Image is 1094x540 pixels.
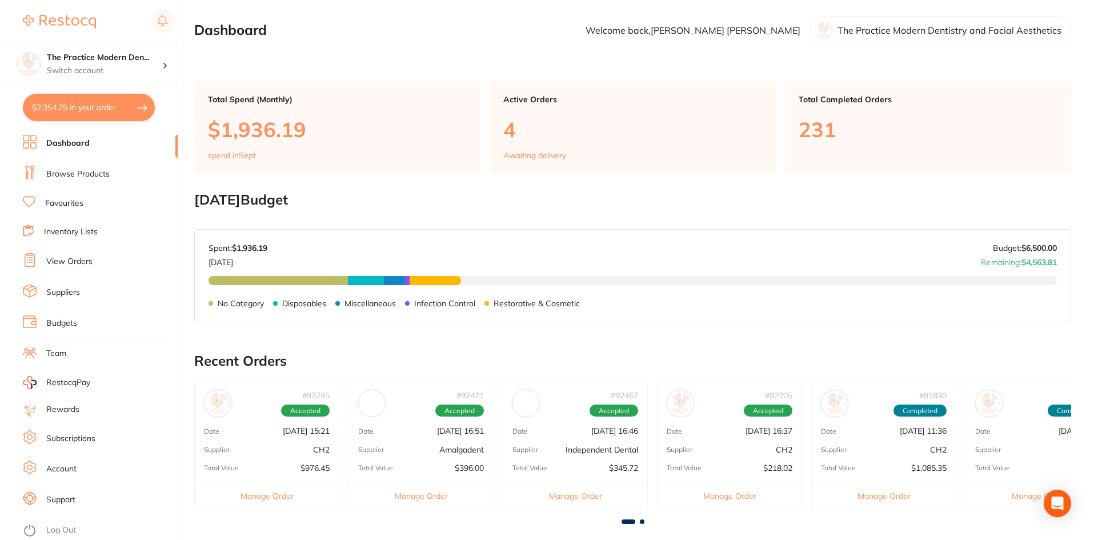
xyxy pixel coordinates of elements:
[799,95,1057,104] p: Total Completed Orders
[978,393,1000,414] img: CH2
[45,198,83,209] a: Favourites
[23,15,96,29] img: Restocq Logo
[46,138,90,149] a: Dashboard
[23,522,174,540] button: Log Out
[785,81,1071,174] a: Total Completed Orders231
[358,427,374,435] p: Date
[744,405,792,417] span: Accepted
[975,446,1001,454] p: Supplier
[837,25,1061,35] p: The Practice Modern Dentistry and Facial Aesthetics
[1044,490,1071,517] div: Open Intercom Messenger
[746,426,792,435] p: [DATE] 16:37
[975,464,1010,472] p: Total Value
[208,95,467,104] p: Total Spend (Monthly)
[667,446,692,454] p: Supplier
[46,525,76,536] a: Log Out
[611,391,638,400] p: # 92467
[218,299,264,308] p: No Category
[204,427,219,435] p: Date
[361,393,383,414] img: Amalgadent
[437,426,484,435] p: [DATE] 16:51
[590,405,638,417] span: Accepted
[670,393,691,414] img: CH2
[46,169,110,180] a: Browse Products
[204,464,239,472] p: Total Value
[44,226,98,238] a: Inventory Lists
[47,52,162,63] h4: The Practice Modern Dentistry and Facial Aesthetics
[46,433,95,445] a: Subscriptions
[893,405,947,417] span: Completed
[456,391,484,400] p: # 92471
[204,446,230,454] p: Supplier
[566,445,638,454] p: Independent Dental
[46,404,79,415] a: Rewards
[439,445,484,454] p: Amalgadent
[23,376,37,389] img: RestocqPay
[358,464,393,472] p: Total Value
[283,426,330,435] p: [DATE] 15:21
[765,391,792,400] p: # 92205
[194,353,1071,369] h2: Recent Orders
[232,243,267,253] strong: $1,936.19
[586,25,800,35] p: Welcome back, [PERSON_NAME] [PERSON_NAME]
[821,464,856,472] p: Total Value
[414,299,475,308] p: Infection Control
[824,393,845,414] img: CH2
[503,95,762,104] p: Active Orders
[23,376,90,389] a: RestocqPay
[919,391,947,400] p: # 91830
[512,427,528,435] p: Date
[503,482,647,510] button: Manage Order
[194,192,1071,208] h2: [DATE] Budget
[300,463,330,473] p: $976.45
[349,482,493,510] button: Manage Order
[281,405,330,417] span: Accepted
[46,494,75,506] a: Support
[208,118,467,141] p: $1,936.19
[209,253,267,267] p: [DATE]
[981,253,1057,267] p: Remaining:
[512,464,547,472] p: Total Value
[763,463,792,473] p: $218.02
[667,427,682,435] p: Date
[658,482,802,510] button: Manage Order
[993,243,1057,253] p: Budget:
[209,243,267,253] p: Spent:
[799,118,1057,141] p: 231
[46,318,77,329] a: Budgets
[47,65,162,77] p: Switch account
[900,426,947,435] p: [DATE] 11:36
[503,151,566,160] p: Awaiting delivery
[18,53,41,75] img: The Practice Modern Dentistry and Facial Aesthetics
[930,445,947,454] p: CH2
[46,463,77,475] a: Account
[344,299,396,308] p: Miscellaneous
[23,9,96,35] a: Restocq Logo
[1021,243,1057,253] strong: $6,500.00
[975,427,991,435] p: Date
[46,377,90,389] span: RestocqPay
[821,427,836,435] p: Date
[46,348,66,359] a: Team
[776,445,792,454] p: CH2
[313,445,330,454] p: CH2
[435,405,484,417] span: Accepted
[455,463,484,473] p: $396.00
[302,391,330,400] p: # 93745
[207,393,229,414] img: CH2
[911,463,947,473] p: $1,085.35
[358,446,384,454] p: Supplier
[821,446,847,454] p: Supplier
[194,81,480,174] a: Total Spend (Monthly)$1,936.19spend inSept
[1021,257,1057,267] strong: $4,563.81
[282,299,326,308] p: Disposables
[812,482,956,510] button: Manage Order
[503,118,762,141] p: 4
[195,482,339,510] button: Manage Order
[46,287,80,298] a: Suppliers
[490,81,776,174] a: Active Orders4Awaiting delivery
[23,94,155,121] button: $2,354.75 in your order
[494,299,580,308] p: Restorative & Cosmetic
[208,151,256,160] p: spend in Sept
[512,446,538,454] p: Supplier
